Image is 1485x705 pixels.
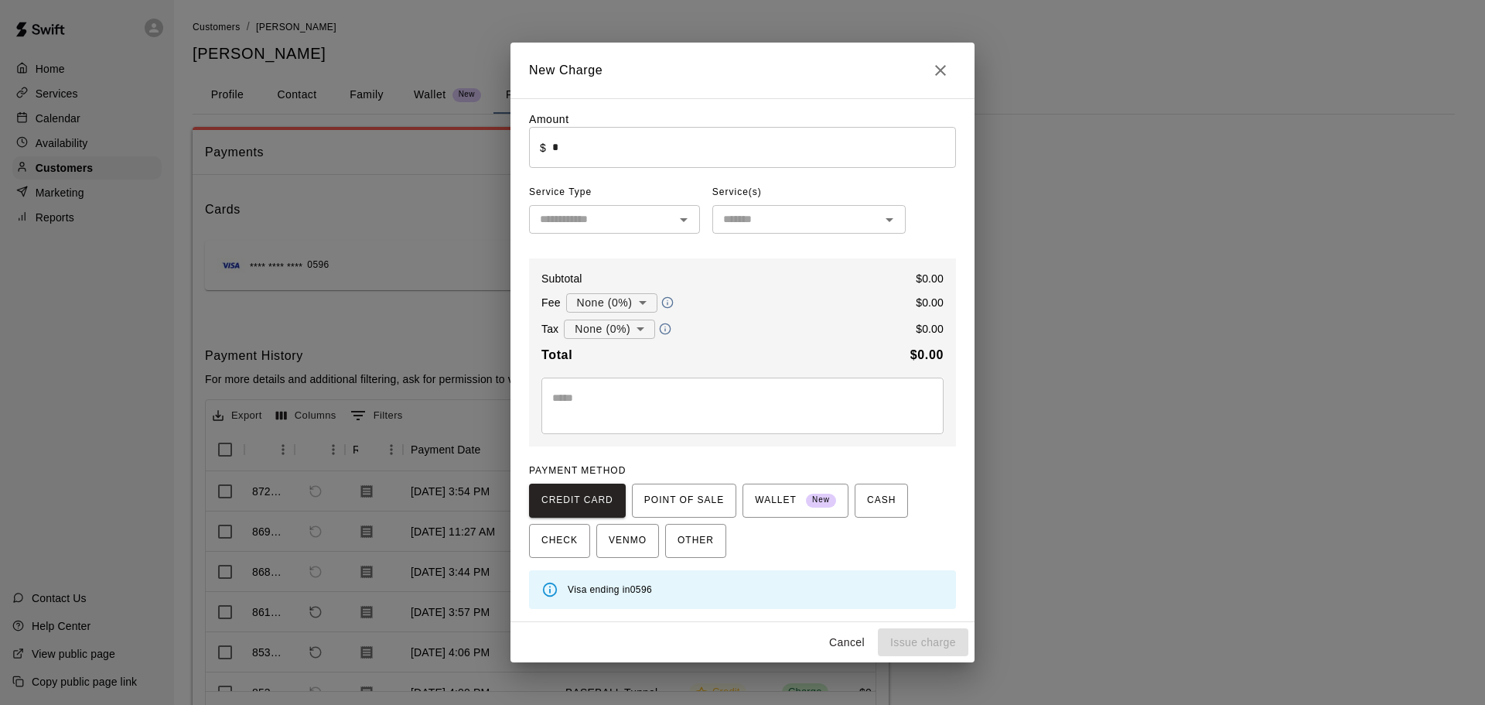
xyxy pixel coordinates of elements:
button: CREDIT CARD [529,484,626,518]
p: Subtotal [541,271,582,286]
span: CREDIT CARD [541,488,613,513]
span: Service(s) [712,180,762,205]
button: OTHER [665,524,726,558]
span: CHECK [541,529,578,553]
span: OTHER [678,529,714,553]
button: CASH [855,484,908,518]
b: Total [541,348,572,361]
div: None (0%) [564,315,655,344]
button: Close [925,55,956,86]
button: CHECK [529,524,590,558]
p: $ [540,140,546,156]
p: Tax [541,321,558,337]
button: Open [879,209,900,231]
button: Cancel [822,628,872,657]
span: VENMO [609,529,647,553]
button: Open [673,209,695,231]
span: CASH [867,488,896,513]
p: $ 0.00 [916,295,944,310]
h2: New Charge [510,43,975,98]
label: Amount [529,113,569,125]
span: New [806,490,836,511]
button: VENMO [596,524,659,558]
p: $ 0.00 [916,271,944,286]
p: Fee [541,295,561,310]
span: Service Type [529,180,700,205]
span: PAYMENT METHOD [529,465,626,476]
div: None (0%) [566,289,657,317]
span: POINT OF SALE [644,488,724,513]
p: $ 0.00 [916,321,944,337]
button: WALLET New [742,484,848,518]
b: $ 0.00 [910,348,944,361]
button: POINT OF SALE [632,484,736,518]
span: WALLET [755,488,836,513]
span: Visa ending in 0596 [568,584,652,595]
